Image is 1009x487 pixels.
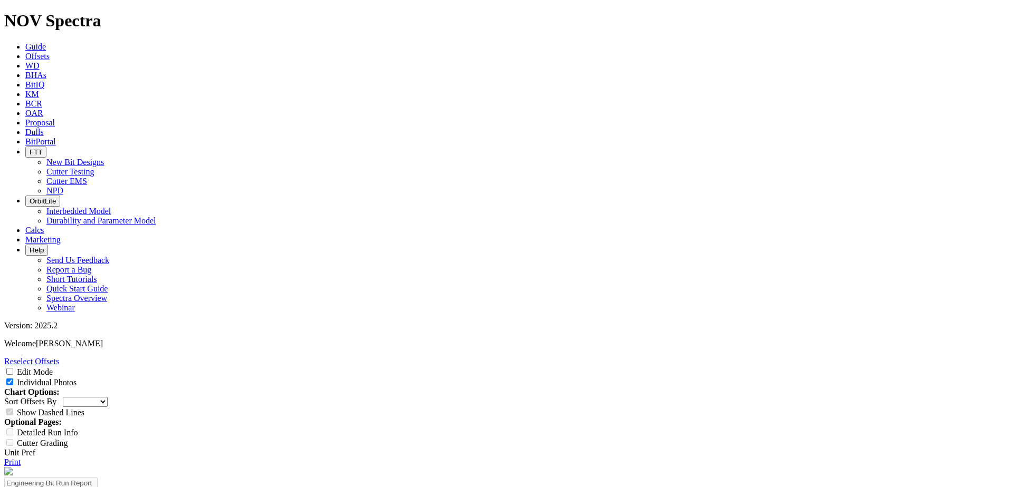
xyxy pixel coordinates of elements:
[4,448,35,457] a: Unit Pref
[46,294,107,303] a: Spectra Overview
[25,226,44,235] a: Calcs
[25,235,61,244] a: Marketing
[25,109,43,118] a: OAR
[17,428,78,437] label: Detailed Run Info
[46,177,87,186] a: Cutter EMS
[46,186,63,195] a: NPD
[25,147,46,158] button: FTT
[25,90,39,99] a: KM
[4,321,1005,330] div: Version: 2025.2
[30,148,42,156] span: FTT
[25,52,50,61] a: Offsets
[25,137,56,146] a: BitPortal
[46,303,75,312] a: Webinar
[4,357,59,366] a: Reselect Offsets
[17,439,68,447] label: Cutter Grading
[25,61,40,70] a: WD
[25,71,46,80] a: BHAs
[30,246,44,254] span: Help
[25,42,46,51] a: Guide
[46,275,97,284] a: Short Tutorials
[4,467,13,475] img: NOV_WT_RH_Logo_Vert_RGB_F.d63d51a4.png
[25,80,44,89] a: BitIQ
[4,397,56,406] label: Sort Offsets By
[46,158,104,167] a: New Bit Designs
[25,245,48,256] button: Help
[25,196,60,207] button: OrbitLite
[17,367,53,376] label: Edit Mode
[36,339,103,348] span: [PERSON_NAME]
[4,457,21,466] a: Print
[4,387,59,396] strong: Chart Options:
[46,265,91,274] a: Report a Bug
[25,128,44,137] a: Dulls
[46,167,94,176] a: Cutter Testing
[46,207,111,216] a: Interbedded Model
[17,408,84,417] label: Show Dashed Lines
[30,197,56,205] span: OrbitLite
[25,99,42,108] a: BCR
[4,417,62,426] strong: Optional Pages:
[25,118,55,127] a: Proposal
[4,339,1005,348] p: Welcome
[17,378,77,387] label: Individual Photos
[4,11,1005,31] h1: NOV Spectra
[46,216,156,225] a: Durability and Parameter Model
[46,284,108,293] a: Quick Start Guide
[46,256,109,265] a: Send Us Feedback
